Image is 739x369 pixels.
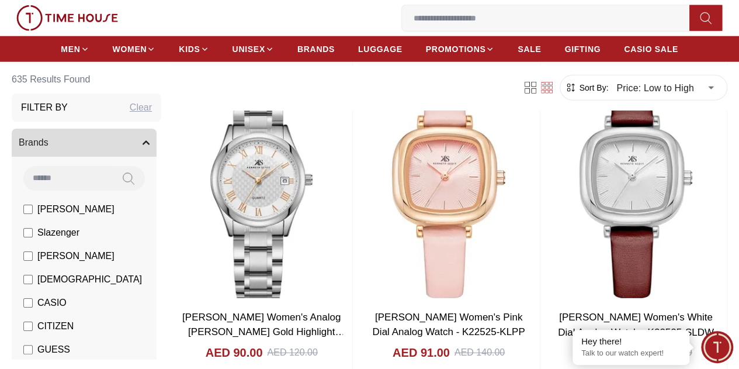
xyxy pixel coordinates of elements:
span: Sort By: [577,82,608,94]
a: UNISEX [233,39,274,60]
a: CASIO SALE [624,39,678,60]
a: WOMEN [113,39,156,60]
span: [PERSON_NAME] [37,202,115,216]
span: WOMEN [113,43,147,55]
span: BRANDS [297,43,335,55]
span: CASIO SALE [624,43,678,55]
div: Price: Low to High [608,71,722,104]
a: BRANDS [297,39,335,60]
input: CASIO [23,298,33,308]
a: SALE [518,39,541,60]
span: UNISEX [233,43,265,55]
span: KIDS [179,43,200,55]
span: GUESS [37,343,70,357]
span: [DEMOGRAPHIC_DATA] [37,273,142,287]
a: MEN [61,39,89,60]
img: Kenneth Scott Women's Pink Dial Analog Watch - K22525-KLPP [358,71,539,303]
a: [PERSON_NAME] Women's Analog [PERSON_NAME] Gold Highlight Dial Watch - K25504-SBSWK [182,312,345,353]
div: Hey there! [581,336,681,347]
h4: AED 91.00 [393,344,450,361]
h3: Filter By [21,101,68,115]
a: [PERSON_NAME] Women's Pink Dial Analog Watch - K22525-KLPP [372,312,525,338]
span: Slazenger [37,226,79,240]
p: Talk to our watch expert! [581,349,681,358]
button: Brands [12,129,157,157]
span: CITIZEN [37,319,74,333]
a: GIFTING [564,39,601,60]
div: Clear [130,101,152,115]
span: MEN [61,43,80,55]
button: Sort By: [565,82,608,94]
span: SALE [518,43,541,55]
div: AED 140.00 [454,346,505,360]
input: [PERSON_NAME] [23,205,33,214]
span: PROMOTIONS [426,43,486,55]
input: GUESS [23,345,33,354]
input: CITIZEN [23,322,33,331]
div: AED 120.00 [267,346,317,360]
img: Kenneth Scott Women's Analog White Rose Gold Highlight Dial Watch - K25504-SBSWK [171,71,352,303]
a: PROMOTIONS [426,39,495,60]
img: Kenneth Scott Women's White Dial Analog Watch - K22525-SLDW [545,71,727,303]
a: KIDS [179,39,209,60]
a: LUGGAGE [358,39,403,60]
input: [PERSON_NAME] [23,251,33,261]
h4: AED 90.00 [206,344,263,361]
input: [DEMOGRAPHIC_DATA] [23,275,33,284]
h6: 635 Results Found [12,65,161,94]
div: Chat Widget [701,331,733,363]
img: ... [16,5,118,31]
span: [PERSON_NAME] [37,249,115,263]
span: CASIO [37,296,67,310]
span: LUGGAGE [358,43,403,55]
span: GIFTING [564,43,601,55]
input: Slazenger [23,228,33,237]
span: Brands [19,136,48,150]
a: [PERSON_NAME] Women's White Dial Analog Watch - K22525-SLDW [558,312,714,338]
